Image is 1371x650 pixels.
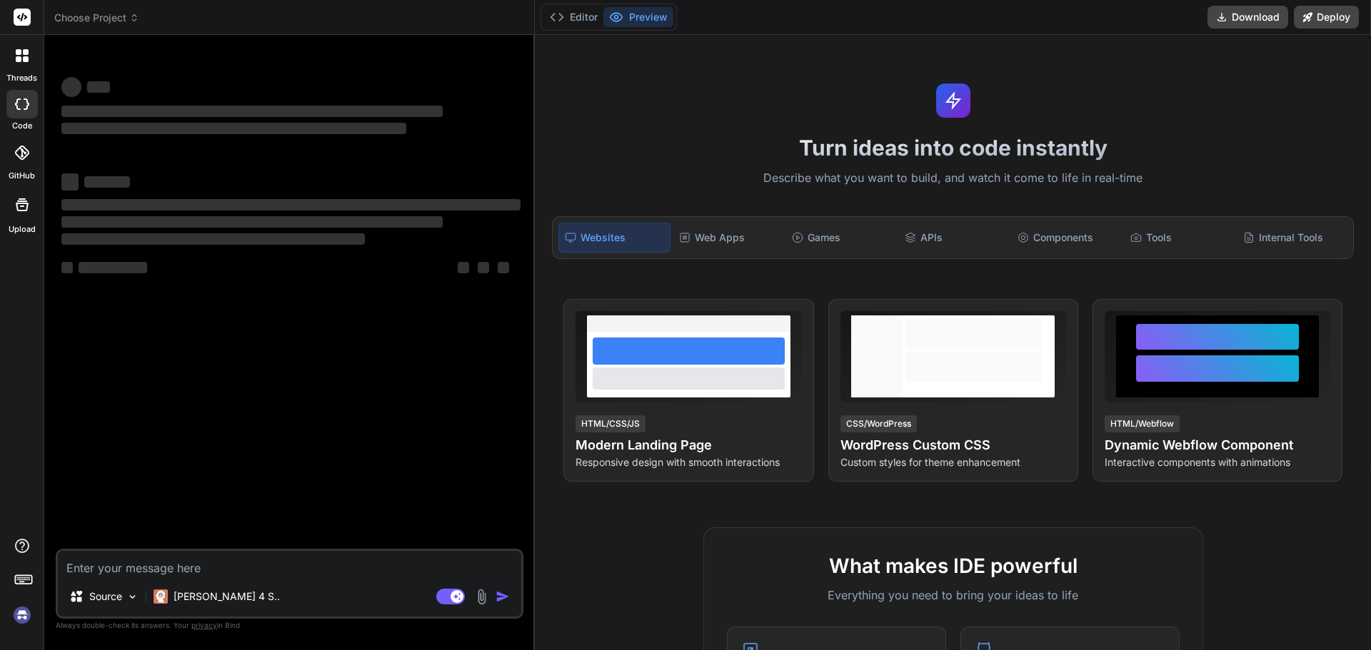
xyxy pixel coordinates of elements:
p: Everything you need to bring your ideas to life [727,586,1180,604]
span: ‌ [61,123,406,134]
p: Responsive design with smooth interactions [576,455,801,469]
p: Source [89,589,122,604]
span: ‌ [478,262,489,273]
span: ‌ [61,199,521,210]
div: Tools [1125,223,1235,253]
h4: Modern Landing Page [576,435,801,455]
button: Deploy [1294,6,1359,29]
button: Download [1207,6,1288,29]
label: code [12,120,32,132]
p: Always double-check its answers. Your in Bind [56,619,523,632]
div: CSS/WordPress [840,415,917,432]
span: ‌ [61,173,79,191]
div: HTML/Webflow [1105,415,1180,432]
label: Upload [9,223,36,235]
button: Editor [544,7,603,27]
p: Custom styles for theme enhancement [840,455,1066,469]
div: Components [1012,223,1122,253]
p: [PERSON_NAME] 4 S.. [174,589,280,604]
img: signin [10,603,34,627]
span: ‌ [498,262,509,273]
span: Choose Project [54,11,139,25]
img: Claude 4 Sonnet [154,589,168,604]
img: Pick Models [126,591,139,603]
span: ‌ [61,233,365,245]
h4: WordPress Custom CSS [840,435,1066,455]
span: ‌ [61,77,81,97]
h1: Turn ideas into code instantly [543,135,1362,161]
label: threads [6,72,37,84]
span: ‌ [61,216,443,228]
button: Preview [603,7,673,27]
label: GitHub [9,170,35,182]
p: Interactive components with animations [1105,455,1330,469]
div: Web Apps [673,223,783,253]
img: attachment [473,589,490,605]
h2: What makes IDE powerful [727,551,1180,581]
span: ‌ [87,81,110,93]
span: ‌ [61,262,73,273]
span: ‌ [79,262,147,273]
div: Websites [558,223,670,253]
img: icon [496,589,510,604]
span: privacy [191,621,217,629]
span: ‌ [84,176,130,188]
div: Games [786,223,896,253]
p: Describe what you want to build, and watch it come to life in real-time [543,169,1362,188]
div: HTML/CSS/JS [576,415,646,432]
span: ‌ [458,262,469,273]
h4: Dynamic Webflow Component [1105,435,1330,455]
div: APIs [899,223,1009,253]
div: Internal Tools [1237,223,1347,253]
span: ‌ [61,106,443,117]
